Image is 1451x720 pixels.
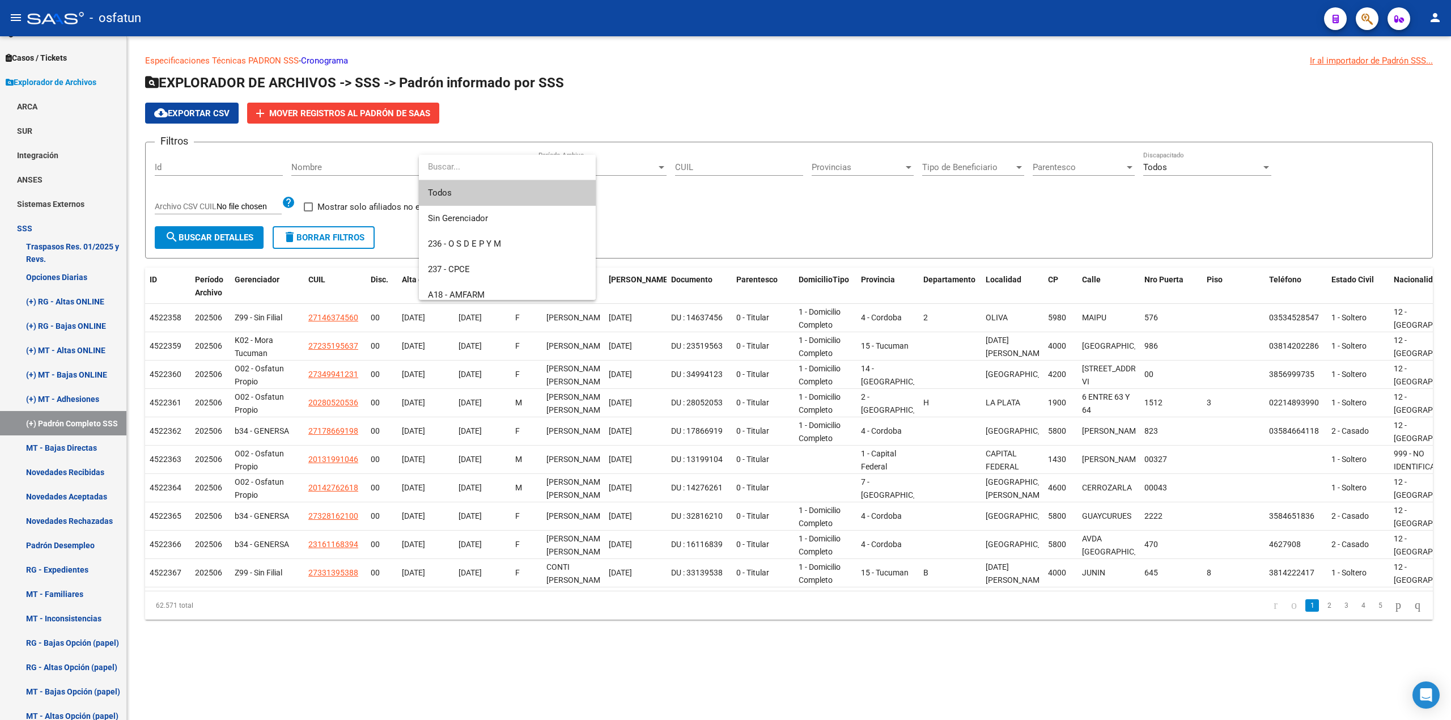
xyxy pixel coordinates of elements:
[428,264,470,274] span: 237 - CPCE
[428,290,485,300] span: A18 - AMFARM
[428,239,501,249] span: 236 - O S D E P Y M
[428,180,587,206] span: Todos
[428,213,488,223] span: Sin Gerenciador
[419,154,596,180] input: dropdown search
[1412,681,1440,709] div: Open Intercom Messenger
